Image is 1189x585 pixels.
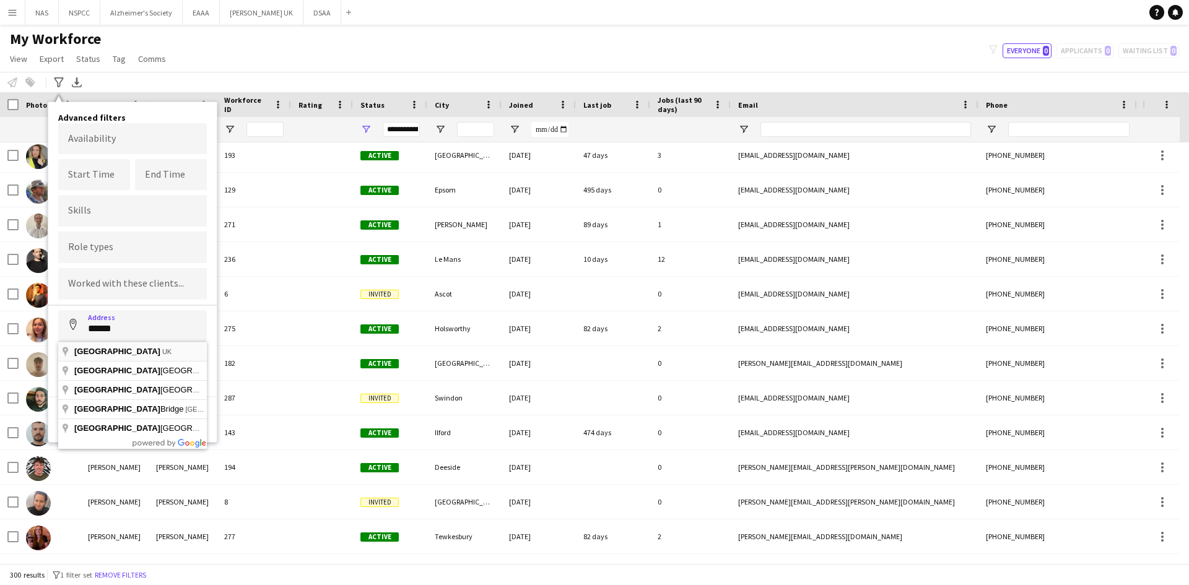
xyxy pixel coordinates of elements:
[74,366,268,375] span: [GEOGRAPHIC_DATA] (LTN)
[650,519,731,553] div: 2
[58,112,207,123] h4: Advanced filters
[217,450,291,484] div: 194
[731,138,978,172] div: [EMAIL_ADDRESS][DOMAIN_NAME]
[74,404,160,414] span: [GEOGRAPHIC_DATA]
[217,415,291,449] div: 143
[360,151,399,160] span: Active
[298,100,322,110] span: Rating
[26,144,51,169] img: Abigail Malcolm
[583,100,611,110] span: Last job
[502,346,576,380] div: [DATE]
[978,173,1137,207] div: [PHONE_NUMBER]
[731,485,978,519] div: [PERSON_NAME][EMAIL_ADDRESS][PERSON_NAME][DOMAIN_NAME]
[149,519,217,553] div: [PERSON_NAME]
[360,463,399,472] span: Active
[76,53,100,64] span: Status
[68,205,197,216] input: Type to search skills...
[427,311,502,345] div: Holsworthy
[576,311,650,345] div: 82 days
[427,207,502,241] div: [PERSON_NAME]
[650,311,731,345] div: 2
[360,124,372,135] button: Open Filter Menu
[26,214,51,238] img: Adam Mather
[59,1,100,25] button: NSPCC
[427,346,502,380] div: [GEOGRAPHIC_DATA]
[26,387,51,412] img: Alex Narraway
[650,173,731,207] div: 0
[74,423,270,433] span: [GEOGRAPHIC_DATA] (STN)
[74,404,185,414] span: Bridge
[731,242,978,276] div: [EMAIL_ADDRESS][DOMAIN_NAME]
[502,381,576,415] div: [DATE]
[68,242,197,253] input: Type to search role types...
[427,450,502,484] div: Deeside
[360,498,399,507] span: Invited
[74,347,160,356] span: [GEOGRAPHIC_DATA]
[427,138,502,172] div: [GEOGRAPHIC_DATA]
[650,381,731,415] div: 0
[100,1,183,25] button: Alzheimer's Society
[427,519,502,553] div: Tewkesbury
[978,381,1137,415] div: [PHONE_NUMBER]
[760,122,971,137] input: Email Filter Input
[40,53,64,64] span: Export
[217,519,291,553] div: 277
[457,122,494,137] input: City Filter Input
[576,207,650,241] div: 89 days
[502,242,576,276] div: [DATE]
[74,385,272,394] span: [GEOGRAPHIC_DATA] (LGW)
[427,242,502,276] div: Le Mans
[502,311,576,345] div: [DATE]
[978,277,1137,311] div: [PHONE_NUMBER]
[162,348,172,355] span: UK
[978,415,1137,449] div: [PHONE_NUMBER]
[509,100,533,110] span: Joined
[26,248,51,273] img: Adrien Roesch
[74,366,160,375] span: [GEOGRAPHIC_DATA]
[435,100,449,110] span: City
[731,346,978,380] div: [PERSON_NAME][EMAIL_ADDRESS][DOMAIN_NAME]
[650,485,731,519] div: 0
[986,124,997,135] button: Open Filter Menu
[35,51,69,67] a: Export
[1008,122,1130,137] input: Phone Filter Input
[502,519,576,553] div: [DATE]
[576,415,650,449] div: 474 days
[731,207,978,241] div: [EMAIL_ADDRESS][DOMAIN_NAME]
[25,1,59,25] button: NAS
[650,242,731,276] div: 12
[92,568,149,582] button: Remove filters
[502,415,576,449] div: [DATE]
[650,415,731,449] div: 0
[978,346,1137,380] div: [PHONE_NUMBER]
[576,519,650,553] div: 82 days
[217,346,291,380] div: 182
[731,381,978,415] div: [EMAIL_ADDRESS][DOMAIN_NAME]
[220,1,303,25] button: [PERSON_NAME] UK
[185,405,331,413] span: [GEOGRAPHIC_DATA], [GEOGRAPHIC_DATA]
[502,138,576,172] div: [DATE]
[360,186,399,195] span: Active
[658,95,708,114] span: Jobs (last 90 days)
[731,311,978,345] div: [EMAIL_ADDRESS][DOMAIN_NAME]
[74,385,160,394] span: [GEOGRAPHIC_DATA]
[149,450,217,484] div: [PERSON_NAME]
[224,95,269,114] span: Workforce ID
[81,485,149,519] div: [PERSON_NAME]
[149,485,217,519] div: [PERSON_NAME]
[978,138,1137,172] div: [PHONE_NUMBER]
[502,485,576,519] div: [DATE]
[360,100,385,110] span: Status
[502,450,576,484] div: [DATE]
[731,277,978,311] div: [EMAIL_ADDRESS][DOMAIN_NAME]
[74,423,160,433] span: [GEOGRAPHIC_DATA]
[10,30,101,48] span: My Workforce
[731,519,978,553] div: [PERSON_NAME][EMAIL_ADDRESS][DOMAIN_NAME]
[108,51,131,67] a: Tag
[26,491,51,516] img: Alexandra Drescher
[986,100,1008,110] span: Phone
[5,51,32,67] a: View
[81,519,149,553] div: [PERSON_NAME]
[26,526,51,550] img: Alexandra Holmes
[427,277,502,311] div: Ascot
